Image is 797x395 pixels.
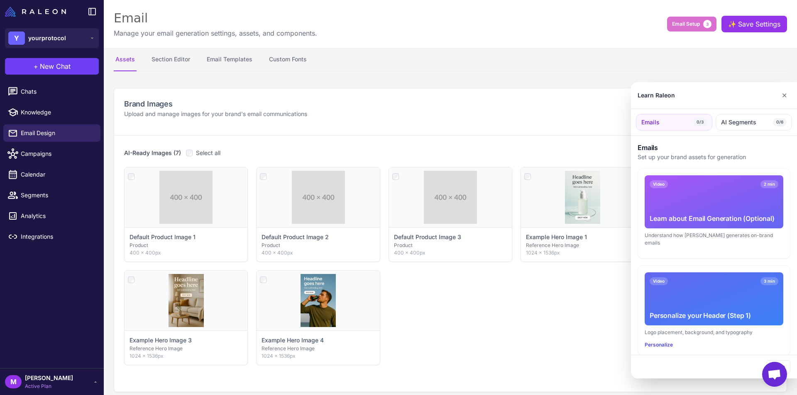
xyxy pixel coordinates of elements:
[645,329,783,336] div: Logo placement, background, and typography
[641,118,660,127] span: Emails
[650,277,668,285] span: Video
[645,341,673,349] button: Personalize
[636,114,712,131] button: Emails0/3
[721,118,756,127] span: AI Segments
[650,310,778,320] div: Personalize your Header (Step 1)
[693,118,707,126] span: 0/3
[638,153,790,162] p: Set up your brand assets for generation
[778,87,790,104] button: Close
[638,91,675,100] div: Learn Raleon
[650,213,778,223] div: Learn about Email Generation (Optional)
[760,180,778,188] span: 2 min
[766,360,790,373] button: Close
[773,118,787,126] span: 0/6
[650,180,668,188] span: Video
[760,277,778,285] span: 3 min
[645,232,783,247] div: Understand how [PERSON_NAME] generates on-brand emails
[638,143,790,153] h3: Emails
[716,114,792,131] button: AI Segments0/6
[762,362,787,387] a: Open chat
